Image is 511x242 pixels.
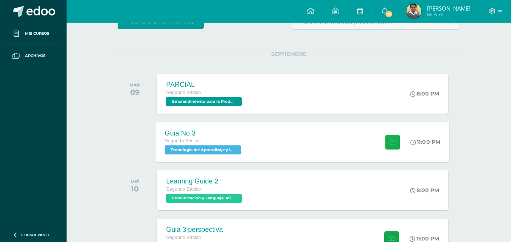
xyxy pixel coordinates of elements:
[166,235,201,240] span: Segundo Básico
[165,138,200,143] span: Segundo Básico
[165,129,243,137] div: Guia No 3
[410,90,439,97] div: 8:00 PM
[385,10,393,18] span: 119
[410,235,439,242] div: 11:00 PM
[129,82,140,88] div: MAR
[166,97,242,106] span: Emprendimiento para la Productividad 'B'
[166,187,201,192] span: Segundo Básico
[406,4,421,19] img: 716a81f9467890e3dc9101bf2bec0d5d.png
[165,145,241,154] span: Tecnología del Aprendizaje y la Comunicación (Informática) 'B'
[166,90,201,95] span: Segundo Básico
[166,81,244,89] div: PARCIAL
[166,194,242,203] span: Comunicación y Lenguaje, Idioma Extranjero Inglés 'B'
[166,226,244,234] div: Guia 3 perspectiva
[411,139,441,145] div: 11:00 PM
[25,53,45,59] span: Archivos
[130,184,139,193] div: 10
[259,51,318,57] span: SEPTIEMBRE
[25,31,49,37] span: Mis cursos
[427,11,471,18] span: Mi Perfil
[6,45,61,67] a: Archivos
[6,23,61,45] a: Mis cursos
[130,179,139,184] div: MIÉ
[21,232,50,237] span: Cerrar panel
[427,5,471,12] span: [PERSON_NAME]
[410,187,439,194] div: 8:00 PM
[166,177,244,185] div: Learning Guide 2
[129,88,140,97] div: 09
